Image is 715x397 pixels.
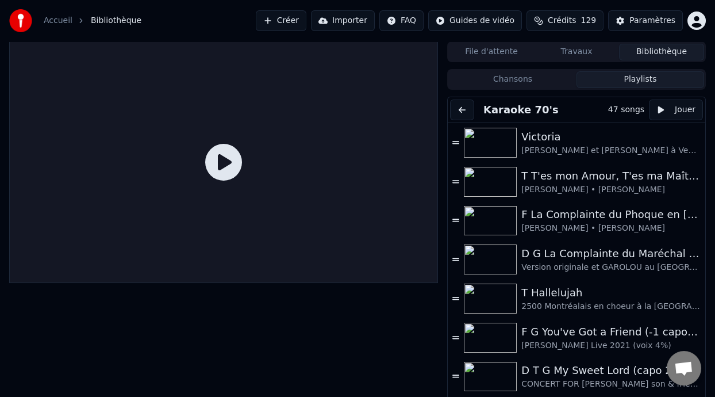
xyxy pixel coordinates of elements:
span: 129 [581,15,596,26]
button: Karaoke 70's [479,102,563,118]
div: D T G My Sweet Lord (capo 2) ON DANSE [521,362,701,379]
div: Version originale et GAROLOU au [GEOGRAPHIC_DATA] 1978 [521,262,701,273]
div: CONCERT FOR [PERSON_NAME] son & friends (voix 10%] [521,379,701,390]
button: Chansons [449,71,576,88]
div: Paramètres [629,15,675,26]
div: D G La Complainte du Maréchal [PERSON_NAME] ON DANSE [521,246,701,262]
div: [PERSON_NAME] Live 2021 (voix 4%) [521,340,701,352]
div: Ouvrir le chat [667,351,701,385]
div: [PERSON_NAME] et [PERSON_NAME] à Vedettes en direct 1978 [521,145,701,156]
div: F G You've Got a Friend (-1 capo 1) [521,324,701,340]
button: Playlists [576,71,704,88]
div: Victoria [521,129,701,145]
button: Travaux [534,44,619,60]
button: Importer [311,10,375,31]
button: Jouer [649,100,703,120]
button: Guides de vidéo [428,10,522,31]
div: T Hallelujah [521,285,701,301]
button: FAQ [379,10,424,31]
span: Bibliothèque [91,15,141,26]
div: [PERSON_NAME] • [PERSON_NAME] [521,223,701,234]
a: Accueil [44,15,72,26]
span: Crédits [548,15,576,26]
button: Créer [256,10,306,31]
button: File d'attente [449,44,534,60]
div: [PERSON_NAME] • [PERSON_NAME] [521,184,701,196]
button: Crédits129 [526,10,603,31]
div: F La Complainte du Phoque en [US_STATE] [521,207,701,223]
div: 47 songs [608,104,644,116]
button: Paramètres [608,10,683,31]
img: youka [9,9,32,32]
div: 2500 Montréalais en choeur à la [GEOGRAPHIC_DATA] [521,301,701,312]
nav: breadcrumb [44,15,141,26]
div: T T'es mon Amour, T'es ma Maîtresse [521,168,701,184]
button: Bibliothèque [619,44,704,60]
